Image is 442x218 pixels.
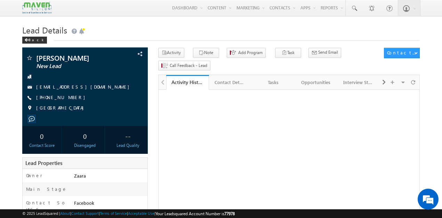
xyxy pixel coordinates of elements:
label: Main Stage [26,186,67,192]
span: Lead Properties [25,159,62,166]
span: [GEOGRAPHIC_DATA] [36,105,87,112]
div: Facebook [72,200,147,209]
span: [PERSON_NAME] [36,54,113,61]
div: Lead Quality [110,142,146,149]
span: Lead Details [22,24,67,36]
a: Tasks [252,75,295,90]
div: 0 [24,129,60,142]
button: Contact Actions [384,48,420,58]
div: Contact Score [24,142,60,149]
button: Send Email [308,48,341,58]
button: Task [275,48,301,58]
button: Activity [158,48,184,58]
span: Send Email [318,49,338,55]
a: Back [22,36,50,42]
a: Activity History [166,75,209,90]
button: Add Program [227,48,266,58]
span: [PHONE_NUMBER] [36,94,89,101]
div: -- [110,129,146,142]
div: Activity History [171,79,204,85]
img: Custom Logo [22,2,51,14]
button: Note [193,48,219,58]
div: Disengaged [67,142,103,149]
a: Opportunities [295,75,338,90]
div: Contact Actions [387,50,417,56]
a: Contact Support [71,211,99,216]
label: Owner [26,172,42,179]
div: Interview Status [343,78,374,87]
div: 0 [67,129,103,142]
span: Add Program [238,50,263,56]
span: © 2025 LeadSquared | | | | | [22,210,235,217]
a: Interview Status [338,75,380,90]
a: [EMAIL_ADDRESS][DOMAIN_NAME] [36,84,133,90]
span: Zaara [74,173,86,179]
div: Tasks [258,78,289,87]
a: Acceptable Use [128,211,154,216]
div: Contact Details [215,78,246,87]
div: Opportunities [300,78,331,87]
label: Contact Source [26,200,68,212]
a: Terms of Service [100,211,127,216]
a: About [60,211,70,216]
div: Back [22,37,47,44]
a: Contact Details [209,75,252,90]
span: New Lead [36,63,113,70]
button: Call Feedback - Lead [158,61,210,71]
span: Your Leadsquared Account Number is [155,211,235,216]
span: 77978 [224,211,235,216]
span: Call Feedback - Lead [170,62,207,69]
